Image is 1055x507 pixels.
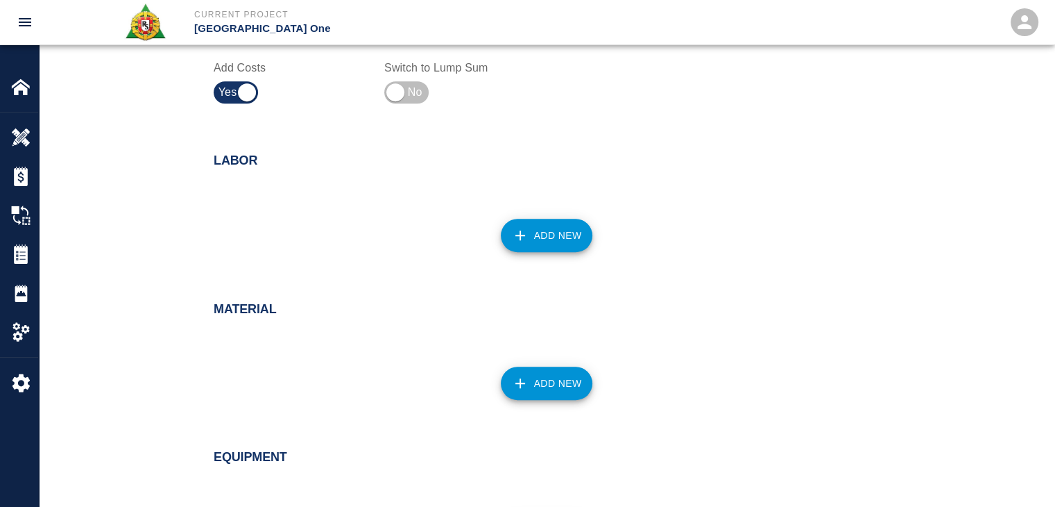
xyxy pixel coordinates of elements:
h2: Equipment [214,450,880,465]
p: [GEOGRAPHIC_DATA] One [194,21,603,37]
label: Switch to Lump Sum [384,60,538,76]
img: Roger & Sons Concrete [124,3,166,42]
button: open drawer [8,6,42,39]
button: Add New [501,219,593,252]
h2: Labor [214,153,880,169]
label: Add Costs [214,60,368,76]
p: Current Project [194,8,603,21]
h2: Material [214,302,880,317]
iframe: Chat Widget [986,440,1055,507]
button: Add New [501,367,593,400]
